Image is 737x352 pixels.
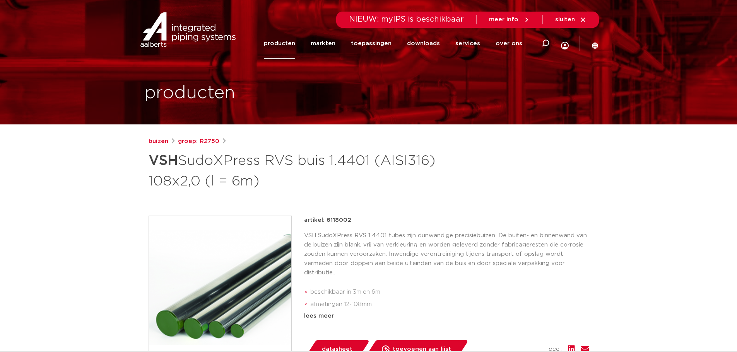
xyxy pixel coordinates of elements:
a: meer info [489,16,530,23]
a: sluiten [555,16,587,23]
a: services [455,28,480,59]
p: VSH SudoXPress RVS 1.4401 tubes zijn dunwandige precisiebuizen. De buiten- en binnenwand van de b... [304,231,589,277]
a: buizen [149,137,168,146]
span: meer info [489,17,518,22]
span: sluiten [555,17,575,22]
h1: SudoXPress RVS buis 1.4401 (AISI316) 108x2,0 (l = 6m) [149,149,439,191]
a: groep: R2750 [178,137,219,146]
p: artikel: 6118002 [304,216,351,225]
strong: VSH [149,154,178,168]
li: beschikbaar in 3m en 6m [310,286,589,298]
a: downloads [407,28,440,59]
h1: producten [144,81,235,105]
div: my IPS [561,26,569,61]
div: lees meer [304,311,589,321]
a: markten [311,28,335,59]
a: over ons [496,28,522,59]
a: toepassingen [351,28,392,59]
a: producten [264,28,295,59]
li: afmetingen 12-108mm [310,298,589,311]
span: NIEUW: myIPS is beschikbaar [349,15,464,23]
nav: Menu [264,28,522,59]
